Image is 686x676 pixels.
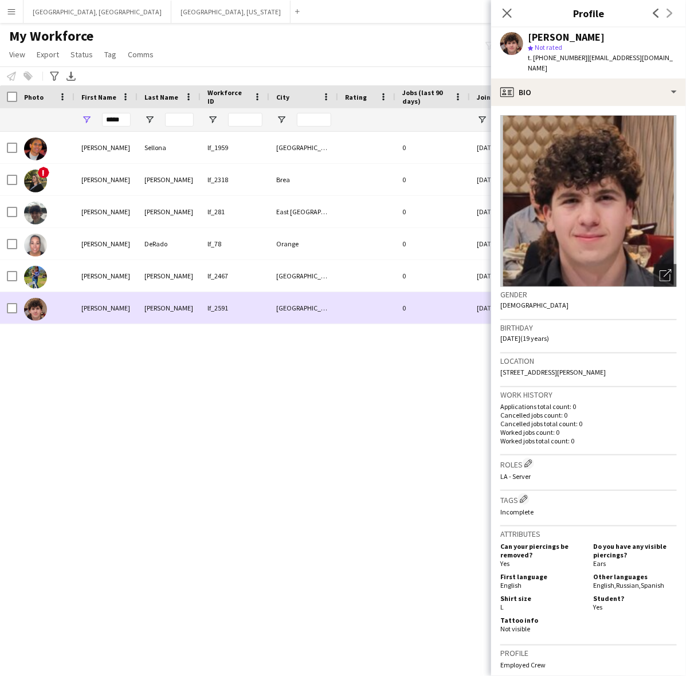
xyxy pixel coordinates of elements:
[138,164,201,195] div: [PERSON_NAME]
[66,47,97,62] a: Status
[75,196,138,227] div: [PERSON_NAME]
[500,115,677,287] img: Crew avatar or photo
[24,234,47,257] img: Bethany DeRado
[491,78,686,106] div: Bio
[500,542,584,559] h5: Can your piercings be removed?
[500,419,677,428] p: Cancelled jobs total count: 0
[500,572,584,581] h5: First language
[123,47,158,62] a: Comms
[395,164,470,195] div: 0
[201,164,269,195] div: lf_2318
[201,228,269,260] div: lf_78
[500,402,677,411] p: Applications total count: 0
[102,113,131,127] input: First Name Filter Input
[269,164,338,195] div: Brea
[276,93,289,101] span: City
[528,53,587,62] span: t. [PHONE_NUMBER]
[37,49,59,60] span: Export
[500,493,677,505] h3: Tags
[269,196,338,227] div: East [GEOGRAPHIC_DATA]
[345,93,367,101] span: Rating
[500,616,584,624] h5: Tattoo info
[395,228,470,260] div: 0
[48,69,61,83] app-action-btn: Advanced filters
[138,228,201,260] div: DeRado
[500,323,677,333] h3: Birthday
[104,49,116,60] span: Tag
[128,49,154,60] span: Comms
[470,260,539,292] div: [DATE]
[207,115,218,125] button: Open Filter Menu
[593,542,677,559] h5: Do you have any visible piercings?
[269,292,338,324] div: [GEOGRAPHIC_DATA]
[491,6,686,21] h3: Profile
[5,47,30,62] a: View
[64,69,78,83] app-action-btn: Export XLSX
[500,334,549,343] span: [DATE] (19 years)
[402,88,449,105] span: Jobs (last 90 days)
[75,164,138,195] div: [PERSON_NAME]
[395,260,470,292] div: 0
[138,260,201,292] div: [PERSON_NAME]
[470,292,539,324] div: [DATE]
[144,115,155,125] button: Open Filter Menu
[81,115,92,125] button: Open Filter Menu
[641,581,664,589] span: Spanish
[470,196,539,227] div: [DATE]
[500,594,584,603] h5: Shirt size
[593,581,616,589] span: English ,
[23,1,171,23] button: [GEOGRAPHIC_DATA], [GEOGRAPHIC_DATA]
[528,32,605,42] div: [PERSON_NAME]
[24,202,47,225] img: Ethan Rivera
[528,53,673,72] span: | [EMAIL_ADDRESS][DOMAIN_NAME]
[38,167,49,178] span: !
[32,47,64,62] a: Export
[395,132,470,163] div: 0
[500,559,509,568] span: Yes
[171,1,291,23] button: [GEOGRAPHIC_DATA], [US_STATE]
[500,301,569,309] span: [DEMOGRAPHIC_DATA]
[75,228,138,260] div: [PERSON_NAME]
[201,260,269,292] div: lf_2467
[477,93,499,101] span: Joined
[81,93,116,101] span: First Name
[395,292,470,324] div: 0
[269,132,338,163] div: [GEOGRAPHIC_DATA]
[500,603,504,611] span: L
[593,603,602,611] span: Yes
[201,196,269,227] div: lf_281
[269,228,338,260] div: Orange
[500,581,522,589] span: English
[500,390,677,400] h3: Work history
[500,472,531,481] span: LA - Server
[500,411,677,419] p: Cancelled jobs count: 0
[75,260,138,292] div: [PERSON_NAME]
[477,115,487,125] button: Open Filter Menu
[500,508,677,516] p: Incomplete
[654,264,677,287] div: Open photos pop-in
[201,292,269,324] div: lf_2591
[535,43,562,52] span: Not rated
[470,164,539,195] div: [DATE]
[70,49,93,60] span: Status
[24,266,47,289] img: Bethany Morris
[593,594,677,603] h5: Student?
[24,298,47,321] img: Ethan Rudin
[9,27,93,45] span: My Workforce
[138,132,201,163] div: Sellona
[500,529,677,539] h3: Attributes
[144,93,178,101] span: Last Name
[500,458,677,470] h3: Roles
[24,137,47,160] img: Ethan Sellona
[500,624,530,633] span: Not visible
[24,93,44,101] span: Photo
[593,559,606,568] span: Ears
[500,356,677,366] h3: Location
[269,260,338,292] div: [GEOGRAPHIC_DATA]
[500,648,677,658] h3: Profile
[24,170,47,192] img: Bethany Hurst
[228,113,262,127] input: Workforce ID Filter Input
[75,292,138,324] div: [PERSON_NAME]
[165,113,194,127] input: Last Name Filter Input
[500,368,606,376] span: [STREET_ADDRESS][PERSON_NAME]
